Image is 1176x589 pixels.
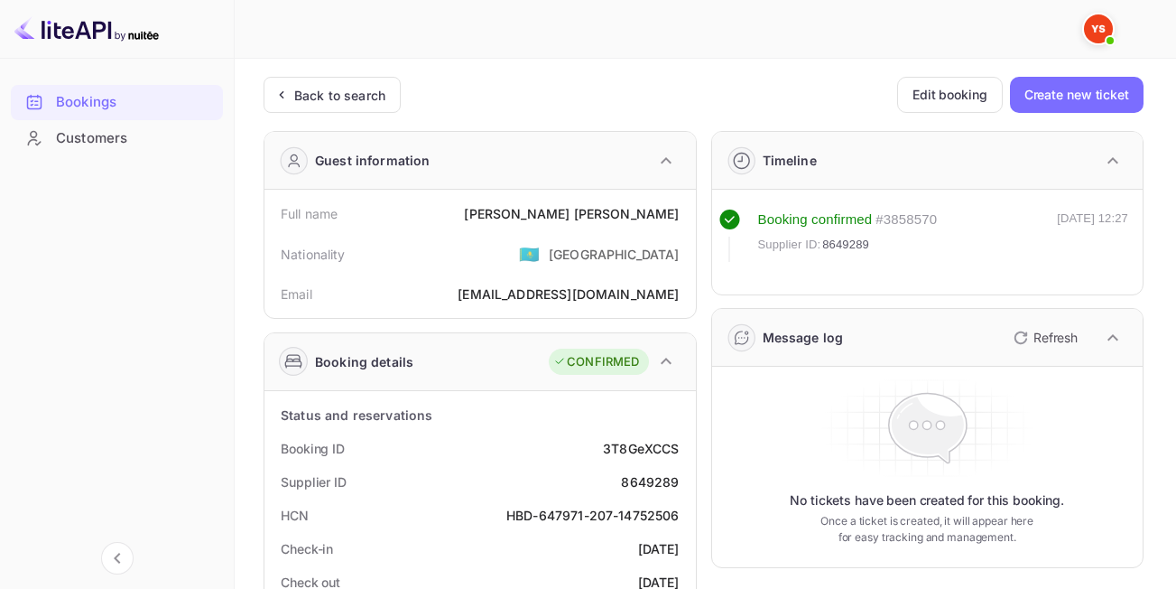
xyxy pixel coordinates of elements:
div: Nationality [281,245,346,264]
div: Email [281,285,312,304]
a: Bookings [11,85,223,118]
div: CONFIRMED [553,353,639,371]
div: Bookings [11,85,223,120]
div: Status and reservations [281,406,432,425]
div: [PERSON_NAME] [PERSON_NAME] [464,204,679,223]
div: 3T8GeXCCS [603,439,679,458]
span: 8649289 [822,236,869,254]
div: Guest information [315,151,431,170]
div: Supplier ID [281,472,347,491]
div: 8649289 [621,472,679,491]
div: Booking ID [281,439,345,458]
div: Full name [281,204,338,223]
div: Booking confirmed [758,210,873,230]
div: [DATE] [638,539,680,558]
div: Back to search [294,86,385,105]
p: Refresh [1033,328,1078,347]
button: Edit booking [897,77,1003,113]
button: Create new ticket [1010,77,1144,113]
div: Customers [56,128,214,149]
div: HCN [281,506,309,525]
div: Bookings [56,92,214,113]
a: Customers [11,121,223,154]
div: # 3858570 [875,210,937,230]
div: Message log [763,328,844,347]
div: Check-in [281,539,333,558]
div: Timeline [763,151,817,170]
button: Collapse navigation [101,542,134,575]
button: Refresh [1003,323,1085,352]
div: HBD-647971-207-14752506 [506,506,679,525]
p: No tickets have been created for this booking. [790,491,1064,510]
span: United States [519,238,540,270]
span: Supplier ID: [758,236,821,254]
img: Yandex Support [1084,14,1113,43]
div: Booking details [315,352,413,371]
div: [GEOGRAPHIC_DATA] [549,245,680,264]
div: [EMAIL_ADDRESS][DOMAIN_NAME] [458,285,679,304]
div: [DATE] 12:27 [1057,210,1128,262]
p: Once a ticket is created, it will appear here for easy tracking and management. [812,513,1042,546]
img: LiteAPI logo [14,14,159,43]
div: Customers [11,121,223,156]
